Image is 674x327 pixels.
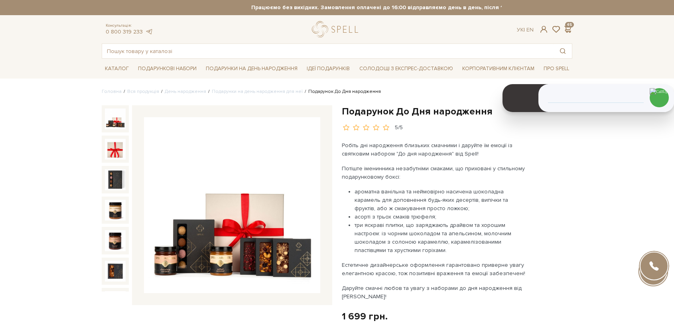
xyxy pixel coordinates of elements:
a: Вся продукція [127,89,159,95]
img: Подарунок До Дня народження [105,169,126,190]
img: Подарунок До Дня народження [105,230,126,251]
span: Про Spell [540,63,572,75]
p: Робіть дні народження близьких смачними і даруйте їм емоції із святковим набором "До дня народжен... [342,141,529,158]
li: три яскраві плитки, що заряджають драйвом та хорошим настроєм: із чорним шоколадом та апельсином,... [355,221,529,254]
img: Подарунок До Дня народження [105,139,126,160]
a: Подарунки на день народження для неї [212,89,303,95]
li: ароматна ванільна та неймовірно насичена шоколадна карамель для доповнення будь-яких десертів, ви... [355,187,529,213]
img: Подарунок До Дня народження [144,117,320,294]
img: Подарунок До Дня народження [105,200,126,221]
a: telegram [145,28,153,35]
p: Потіште іменинника незабутніми смаками, що приховані у стильному подарунковому боксі: [342,164,529,181]
li: Подарунок До Дня народження [303,88,381,95]
a: День народження [165,89,206,95]
a: Корпоративним клієнтам [459,62,538,75]
span: Подарункові набори [135,63,200,75]
li: асорті з трьох смаків трюфеля; [355,213,529,221]
p: Естетичне дизайнерське оформлення гарантовано приверне увагу елегантною красою, тож позитивні вра... [342,261,529,278]
img: Подарунок До Дня народження [105,108,126,129]
a: En [526,26,534,33]
span: Консультація: [106,23,153,28]
div: 1 699 грн. [342,310,388,323]
span: | [524,26,525,33]
input: Пошук товару у каталозі [102,44,554,58]
div: Ук [517,26,534,33]
a: Солодощі з експрес-доставкою [356,62,456,75]
h1: Подарунок До Дня народження [342,105,572,118]
button: Пошук товару у каталозі [554,44,572,58]
a: 0 800 319 233 [106,28,143,35]
strong: Працюємо без вихідних. Замовлення оплачені до 16:00 відправляємо день в день, після 16:00 - насту... [172,4,643,11]
img: Подарунок До Дня народження [105,291,126,312]
a: Головна [102,89,122,95]
span: Подарунки на День народження [203,63,301,75]
span: Каталог [102,63,132,75]
a: logo [312,21,362,37]
div: 5/5 [395,124,403,132]
img: Подарунок До Дня народження [105,261,126,282]
p: Даруйте смачні любов та увагу з наборами до дня народження від [PERSON_NAME]! [342,284,529,301]
span: Ідеї подарунків [303,63,353,75]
